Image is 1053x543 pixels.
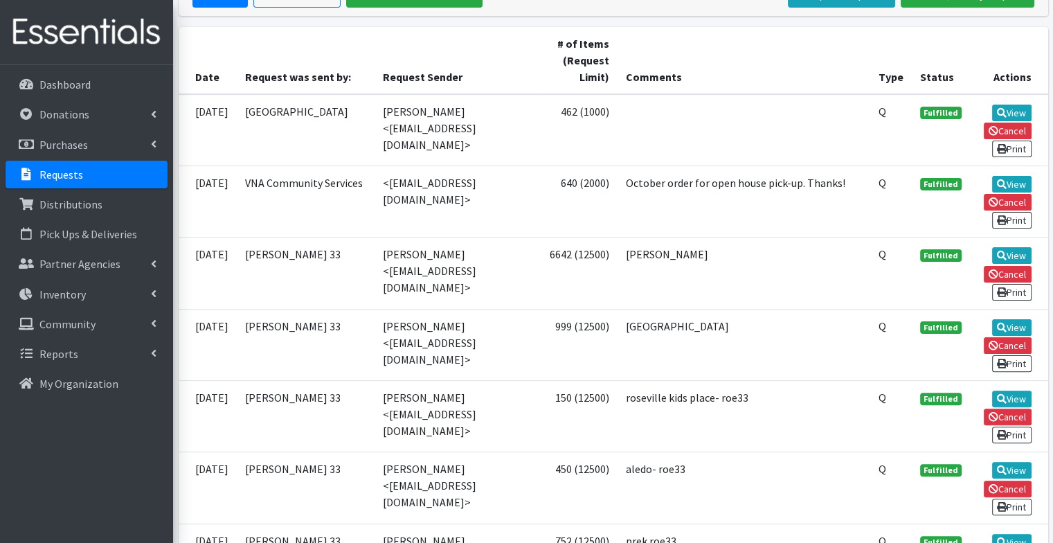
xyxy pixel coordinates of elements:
[992,284,1032,301] a: Print
[179,238,237,309] td: [DATE]
[879,105,886,118] abbr: Quantity
[879,462,886,476] abbr: Quantity
[920,321,962,334] span: Fulfilled
[920,178,962,190] span: Fulfilled
[618,166,870,237] td: October order for open house pick-up. Thanks!
[179,309,237,380] td: [DATE]
[237,27,375,94] th: Request was sent by:
[39,227,137,241] p: Pick Ups & Deliveries
[992,176,1032,193] a: View
[6,370,168,398] a: My Organization
[984,123,1032,139] a: Cancel
[179,452,237,524] td: [DATE]
[540,166,617,237] td: 640 (2000)
[970,27,1048,94] th: Actions
[920,249,962,262] span: Fulfilled
[39,317,96,331] p: Community
[992,212,1032,229] a: Print
[879,176,886,190] abbr: Quantity
[618,309,870,380] td: [GEOGRAPHIC_DATA]
[39,78,91,91] p: Dashboard
[618,452,870,524] td: aledo- roe33
[992,247,1032,264] a: View
[984,409,1032,425] a: Cancel
[992,105,1032,121] a: View
[179,27,237,94] th: Date
[237,166,375,237] td: VNA Community Services
[179,380,237,452] td: [DATE]
[237,238,375,309] td: [PERSON_NAME] 33
[179,166,237,237] td: [DATE]
[6,190,168,218] a: Distributions
[6,281,168,308] a: Inventory
[6,9,168,55] img: HumanEssentials
[992,355,1032,372] a: Print
[879,247,886,261] abbr: Quantity
[375,452,540,524] td: [PERSON_NAME] <[EMAIL_ADDRESS][DOMAIN_NAME]>
[237,452,375,524] td: [PERSON_NAME] 33
[879,319,886,333] abbr: Quantity
[39,168,83,181] p: Requests
[375,166,540,237] td: <[EMAIL_ADDRESS][DOMAIN_NAME]>
[540,380,617,452] td: 150 (12500)
[540,452,617,524] td: 450 (12500)
[920,464,962,477] span: Fulfilled
[375,309,540,380] td: [PERSON_NAME] <[EMAIL_ADDRESS][DOMAIN_NAME]>
[39,287,86,301] p: Inventory
[237,380,375,452] td: [PERSON_NAME] 33
[992,391,1032,407] a: View
[920,393,962,405] span: Fulfilled
[39,197,102,211] p: Distributions
[992,319,1032,336] a: View
[870,27,912,94] th: Type
[992,427,1032,443] a: Print
[6,310,168,338] a: Community
[179,94,237,166] td: [DATE]
[6,250,168,278] a: Partner Agencies
[375,238,540,309] td: [PERSON_NAME] <[EMAIL_ADDRESS][DOMAIN_NAME]>
[6,71,168,98] a: Dashboard
[39,107,89,121] p: Donations
[992,462,1032,479] a: View
[879,391,886,404] abbr: Quantity
[618,27,870,94] th: Comments
[618,238,870,309] td: [PERSON_NAME]
[39,377,118,391] p: My Organization
[984,266,1032,283] a: Cancel
[540,238,617,309] td: 6642 (12500)
[6,100,168,128] a: Donations
[540,27,617,94] th: # of Items (Request Limit)
[39,138,88,152] p: Purchases
[375,94,540,166] td: [PERSON_NAME] <[EMAIL_ADDRESS][DOMAIN_NAME]>
[375,27,540,94] th: Request Sender
[6,220,168,248] a: Pick Ups & Deliveries
[375,380,540,452] td: [PERSON_NAME] <[EMAIL_ADDRESS][DOMAIN_NAME]>
[237,94,375,166] td: [GEOGRAPHIC_DATA]
[984,194,1032,211] a: Cancel
[6,161,168,188] a: Requests
[6,131,168,159] a: Purchases
[912,27,970,94] th: Status
[6,340,168,368] a: Reports
[992,141,1032,157] a: Print
[540,309,617,380] td: 999 (12500)
[984,337,1032,354] a: Cancel
[984,481,1032,497] a: Cancel
[39,257,120,271] p: Partner Agencies
[39,347,78,361] p: Reports
[540,94,617,166] td: 462 (1000)
[237,309,375,380] td: [PERSON_NAME] 33
[992,499,1032,515] a: Print
[618,380,870,452] td: roseville kids place- roe33
[920,107,962,119] span: Fulfilled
